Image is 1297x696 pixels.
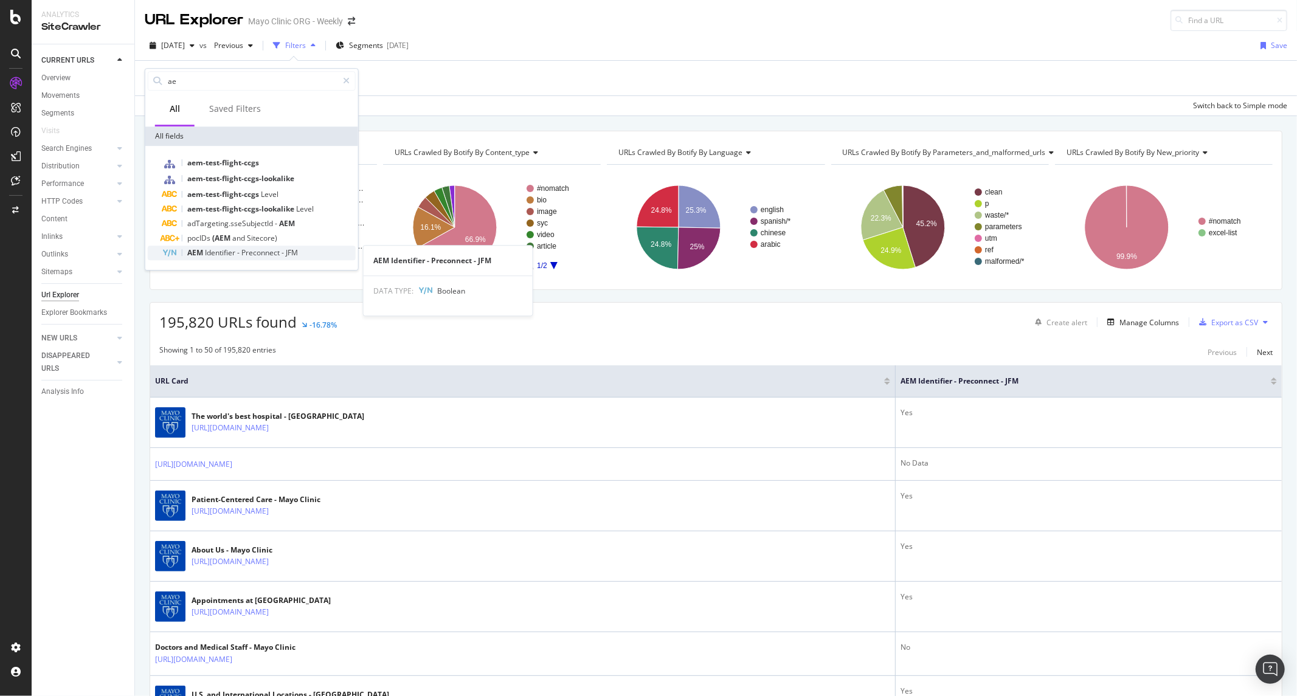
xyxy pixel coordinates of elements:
div: No Data [901,458,1277,469]
button: Save [1256,36,1287,55]
div: Segments [41,107,74,120]
span: Previous [209,40,243,50]
span: Preconnect [241,247,282,258]
button: Filters [268,36,320,55]
div: Analysis Info [41,385,84,398]
a: Explorer Bookmarks [41,306,126,319]
div: Yes [901,591,1277,602]
a: Distribution [41,160,114,173]
div: Mayo Clinic ORG - Weekly [248,15,343,27]
span: URLs Crawled By Botify By content_type [395,147,530,157]
text: p [985,199,989,208]
button: Switch back to Simple mode [1188,96,1287,115]
div: HTTP Codes [41,195,83,208]
span: aem-test-flight-ccgs [187,157,259,168]
text: excel-list [1209,229,1237,237]
h4: URLs Crawled By Botify By content_type [392,143,590,162]
text: #nomatch [537,184,569,193]
text: 25% [690,243,705,251]
svg: A chart. [607,174,825,280]
svg: A chart. [1055,174,1273,280]
div: Movements [41,89,80,102]
div: Appointments at [GEOGRAPHIC_DATA] [192,595,331,606]
text: spanish/* [761,217,791,226]
text: arabic [761,240,781,249]
button: Export as CSV [1194,312,1258,332]
a: Search Engines [41,142,114,155]
div: A chart. [159,174,377,280]
span: - [275,218,279,229]
div: Distribution [41,160,80,173]
div: Next [1257,347,1273,357]
text: 1/2 [537,261,547,270]
h4: URLs Crawled By Botify By new_priority [1064,143,1262,162]
input: Search by field name [167,72,337,90]
div: About Us - Mayo Clinic [192,545,322,556]
button: Previous [1208,345,1237,359]
a: [URL][DOMAIN_NAME] [192,606,269,618]
div: A chart. [831,174,1049,280]
div: Saved Filters [209,103,261,115]
div: DISAPPEARED URLS [41,350,103,375]
button: Previous [209,36,258,55]
text: #nomatch [1209,217,1241,226]
div: Analytics [41,10,125,20]
span: URLs Crawled By Botify By parameters_and_malformed_urls [843,147,1046,157]
span: - [282,247,286,258]
text: 24.8% [651,206,672,215]
div: All [170,103,180,115]
a: CURRENT URLS [41,54,114,67]
text: chinese [761,229,786,237]
text: waste/* [984,211,1009,219]
span: JFM [286,247,298,258]
div: Yes [901,541,1277,552]
span: URL Card [155,376,881,387]
span: AEM [187,247,205,258]
div: Content [41,213,67,226]
span: - [237,247,241,258]
div: CURRENT URLS [41,54,94,67]
text: 66.9% [465,235,486,244]
a: Visits [41,125,72,137]
text: 25.3% [686,206,707,215]
text: parameters [985,222,1022,231]
text: 22.3% [871,214,891,222]
a: DISAPPEARED URLS [41,350,114,375]
div: Save [1271,40,1287,50]
span: pocIDs [187,233,212,243]
a: Overview [41,72,126,84]
button: Segments[DATE] [331,36,413,55]
div: [DATE] [387,40,409,50]
text: malformed/* [985,257,1025,266]
span: AEM Identifier - Preconnect - JFM [901,376,1253,387]
div: Sitemaps [41,266,72,278]
a: Url Explorer [41,289,126,301]
div: Yes [901,407,1277,418]
a: Segments [41,107,126,120]
div: Explorer Bookmarks [41,306,107,319]
div: Overview [41,72,71,84]
span: and [232,233,247,243]
span: (AEM [212,233,232,243]
div: No [901,642,1277,653]
text: syc [537,219,548,227]
text: 99.9% [1116,253,1137,261]
div: Inlinks [41,230,63,243]
div: arrow-right-arrow-left [348,17,355,26]
div: Search Engines [41,142,92,155]
text: bio [537,196,547,204]
h4: URLs Crawled By Botify By parameters_and_malformed_urls [840,143,1064,162]
img: main image [155,541,185,571]
text: 16.1% [421,223,441,232]
text: 45.2% [916,219,936,228]
text: video [537,230,555,239]
div: Switch back to Simple mode [1193,100,1287,111]
h4: URLs Crawled By Botify By language [616,143,814,162]
div: Yes [901,491,1277,501]
span: Identifier [205,247,237,258]
span: Level [296,204,314,214]
text: 24.8% [651,240,672,249]
div: -16.78% [310,320,337,330]
div: Performance [41,177,84,190]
